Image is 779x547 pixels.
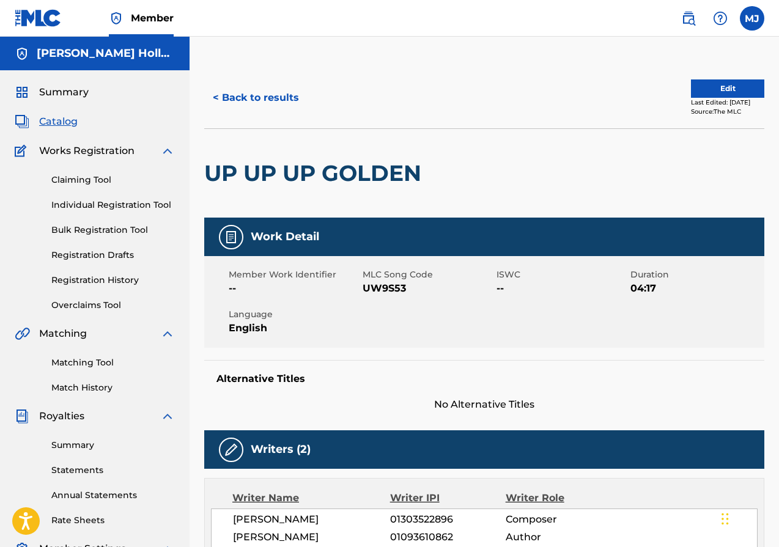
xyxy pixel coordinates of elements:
span: Composer [506,512,610,527]
span: No Alternative Titles [204,397,764,412]
img: MLC Logo [15,9,62,27]
h5: Michael Jamell HollywoodPkr [37,46,175,61]
img: Works Registration [15,144,31,158]
span: [PERSON_NAME] [233,530,390,545]
a: Annual Statements [51,489,175,502]
img: expand [160,144,175,158]
img: Accounts [15,46,29,61]
span: Matching [39,326,87,341]
a: Rate Sheets [51,514,175,527]
a: Claiming Tool [51,174,175,186]
div: Drag [722,501,729,537]
span: -- [229,281,360,296]
a: Bulk Registration Tool [51,224,175,237]
span: Member Work Identifier [229,268,360,281]
span: [PERSON_NAME] [233,512,390,527]
div: Last Edited: [DATE] [691,98,764,107]
h2: UP UP UP GOLDEN [204,160,427,187]
img: search [681,11,696,26]
img: Royalties [15,409,29,424]
div: Source: The MLC [691,107,764,116]
div: Writer Name [232,491,390,505]
a: Match History [51,381,175,394]
span: Duration [630,268,761,281]
a: Registration Drafts [51,249,175,262]
a: Overclaims Tool [51,299,175,312]
img: Top Rightsholder [109,11,124,26]
span: Member [131,11,174,25]
span: Catalog [39,114,78,129]
div: Writer IPI [390,491,506,505]
a: Public Search [676,6,701,31]
span: English [229,321,360,336]
img: help [713,11,728,26]
span: MLC Song Code [363,268,493,281]
div: User Menu [740,6,764,31]
span: UW9S53 [363,281,493,296]
h5: Work Detail [251,230,319,244]
span: Royalties [39,409,84,424]
img: Summary [15,85,29,100]
div: Writer Role [506,491,611,505]
span: Language [229,308,360,321]
div: Help [708,6,733,31]
a: CatalogCatalog [15,114,78,129]
a: Summary [51,439,175,452]
a: SummarySummary [15,85,89,100]
a: Individual Registration Tool [51,199,175,211]
iframe: Chat Widget [718,488,779,547]
button: Edit [691,79,764,98]
span: Summary [39,85,89,100]
img: Work Detail [224,230,238,244]
span: ISWC [497,268,627,281]
a: Matching Tool [51,356,175,369]
span: 01093610862 [390,530,506,545]
button: < Back to results [204,83,308,113]
a: Statements [51,464,175,477]
span: 01303522896 [390,512,506,527]
img: Matching [15,326,30,341]
span: Author [506,530,610,545]
a: Registration History [51,274,175,287]
span: Works Registration [39,144,135,158]
img: expand [160,409,175,424]
span: 04:17 [630,281,761,296]
h5: Writers (2) [251,442,311,457]
h5: Alternative Titles [216,373,752,385]
img: Catalog [15,114,29,129]
span: -- [497,281,627,296]
img: Writers [224,442,238,457]
img: expand [160,326,175,341]
iframe: Resource Center [745,359,779,457]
